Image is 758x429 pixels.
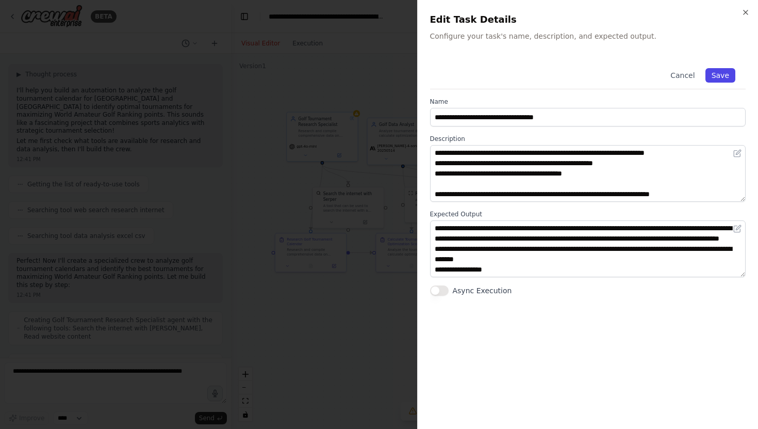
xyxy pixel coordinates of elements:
button: Open in editor [731,223,744,235]
label: Name [430,98,746,106]
button: Cancel [664,68,701,83]
label: Async Execution [453,285,512,296]
button: Open in editor [731,147,744,160]
label: Expected Output [430,210,746,218]
h2: Edit Task Details [430,12,746,27]
button: Save [705,68,735,83]
p: Configure your task's name, description, and expected output. [430,31,746,41]
label: Description [430,135,746,143]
